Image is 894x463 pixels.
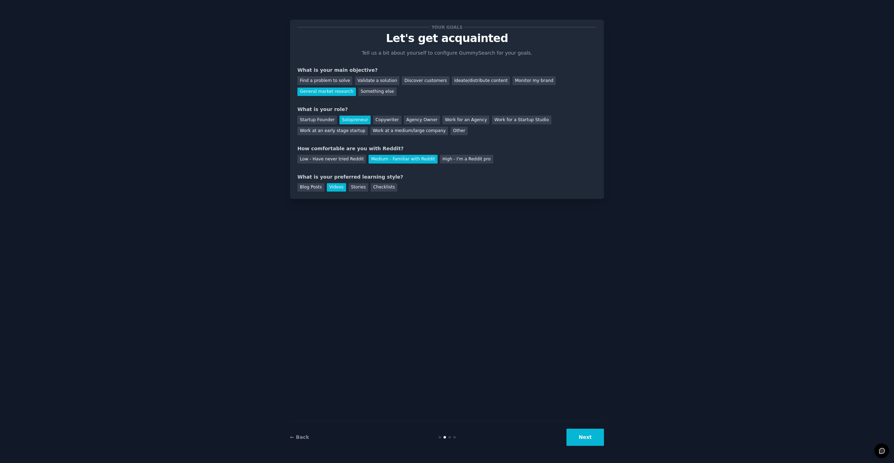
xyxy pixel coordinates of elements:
div: Find a problem to solve [297,76,352,85]
div: What is your main objective? [297,67,597,74]
div: How comfortable are you with Reddit? [297,145,597,152]
div: Work for a Startup Studio [492,116,551,124]
div: Ideate/distribute content [452,76,510,85]
button: Next [566,429,604,446]
div: Work at a medium/large company [370,127,448,136]
p: Let's get acquainted [297,32,597,44]
div: What is your role? [297,106,597,113]
span: Your goals [430,23,464,31]
div: Copywriter [373,116,401,124]
div: Agency Owner [404,116,440,124]
div: Monitor my brand [513,76,556,85]
div: Solopreneur [339,116,370,124]
div: Low - Have never tried Reddit [297,155,366,164]
a: ← Back [290,434,309,440]
div: Videos [327,183,346,192]
div: Stories [349,183,368,192]
div: Medium - Familiar with Reddit [369,155,437,164]
div: Startup Founder [297,116,337,124]
div: Validate a solution [355,76,399,85]
div: What is your preferred learning style? [297,173,597,181]
div: Blog Posts [297,183,324,192]
div: Checklists [371,183,397,192]
div: High - I'm a Reddit pro [440,155,493,164]
p: Tell us a bit about yourself to configure GummySearch for your goals. [359,49,535,57]
div: Something else [358,88,397,96]
div: Discover customers [402,76,449,85]
div: Other [451,127,468,136]
div: Work for an Agency [442,116,489,124]
div: General market research [297,88,356,96]
div: Work at an early stage startup [297,127,368,136]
